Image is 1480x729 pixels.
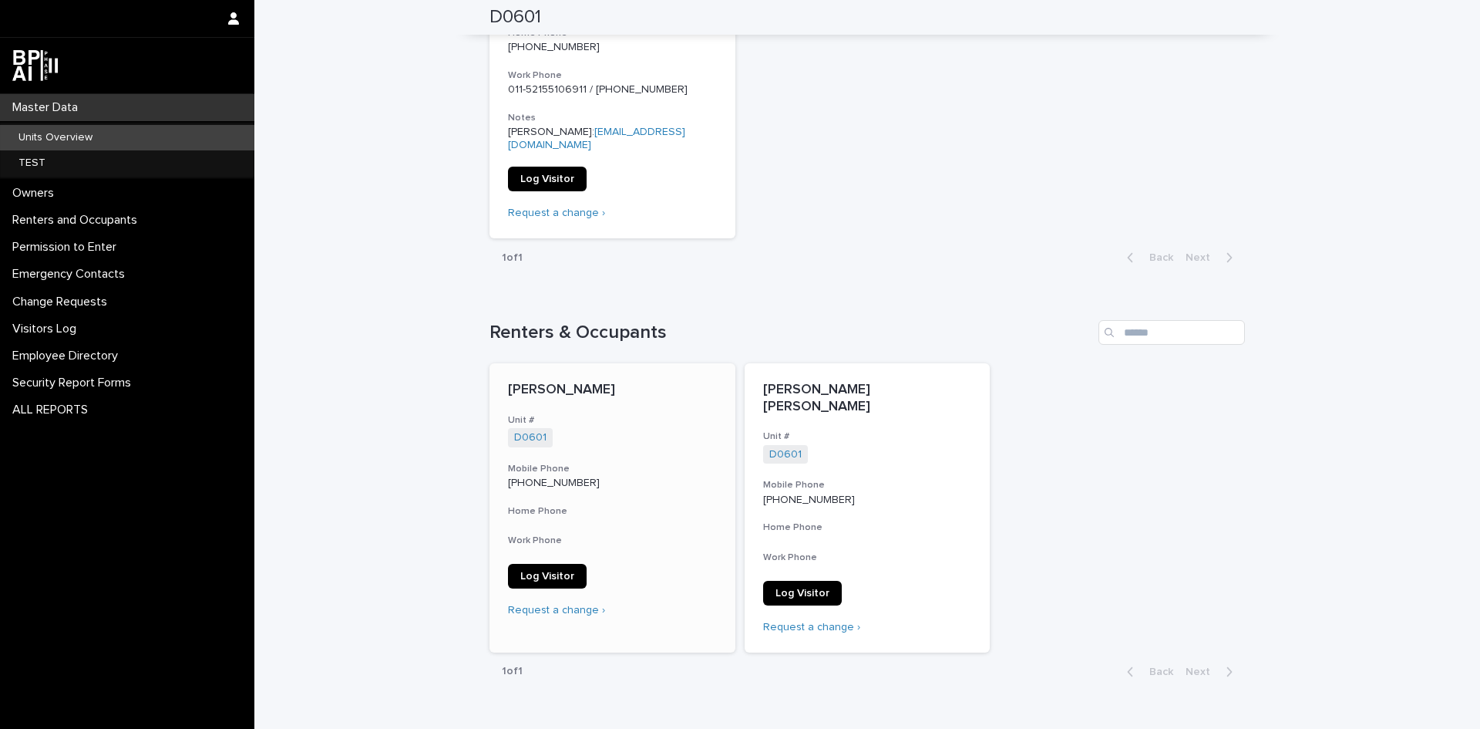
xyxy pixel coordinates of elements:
input: Search [1098,320,1245,345]
p: Master Data [6,100,90,115]
p: Renters and Occupants [6,213,150,228]
a: Log Visitor [763,581,842,606]
a: 011-52155106911 / [PHONE_NUMBER] [508,84,688,95]
p: [PERSON_NAME] [PERSON_NAME] [763,382,972,415]
button: Next [1179,251,1245,265]
span: Log Visitor [520,571,574,582]
h3: Mobile Phone [508,463,717,475]
a: Request a change › [508,605,605,616]
button: Back [1115,665,1179,679]
p: 1 of 1 [489,653,535,690]
h2: D0601 [489,6,541,29]
h3: Unit # [508,414,717,427]
a: [EMAIL_ADDRESS][DOMAIN_NAME] [508,127,685,150]
h3: Notes [508,112,717,124]
h3: Home Phone [763,521,972,534]
h3: Work Phone [508,69,717,82]
a: D0601 [514,431,547,444]
p: Change Requests [6,295,119,309]
p: Emergency Contacts [6,267,137,282]
span: Log Visitor [520,174,574,184]
p: 1 of 1 [489,239,535,277]
a: Request a change › [508,208,605,218]
span: Next [1186,252,1219,263]
a: [PHONE_NUMBER] [763,494,855,505]
button: Next [1179,665,1245,679]
h3: Unit # [763,430,972,443]
h1: Renters & Occupants [489,322,1092,344]
p: TEST [6,157,58,170]
p: [PERSON_NAME]: [508,126,717,152]
img: dwgmcNfxSF6WIOOXiGgu [12,50,58,81]
span: Log Visitor [775,588,829,599]
h3: Work Phone [763,552,972,564]
p: Permission to Enter [6,240,129,255]
a: Log Visitor [508,564,587,589]
p: Employee Directory [6,349,130,363]
a: [PERSON_NAME] [PERSON_NAME]Unit #D0601 Mobile Phone[PHONE_NUMBER]Home PhoneWork PhoneLog VisitorR... [745,363,991,652]
a: [PHONE_NUMBER] [508,42,600,52]
p: Security Report Forms [6,376,143,390]
span: Back [1140,252,1173,263]
a: D0601 [769,448,802,461]
span: Next [1186,667,1219,677]
p: ALL REPORTS [6,403,100,417]
a: Request a change › [763,622,860,633]
p: [PERSON_NAME] [508,382,717,399]
a: [PHONE_NUMBER] [508,478,600,488]
button: Back [1115,251,1179,265]
a: [PERSON_NAME]Unit #D0601 Mobile Phone[PHONE_NUMBER]Home PhoneWork PhoneLog VisitorRequest a change › [489,363,735,652]
a: Log Visitor [508,167,587,191]
p: Units Overview [6,131,105,144]
span: Back [1140,667,1173,677]
p: Owners [6,186,66,201]
h3: Work Phone [508,535,717,547]
p: Visitors Log [6,322,89,336]
h3: Mobile Phone [763,479,972,491]
h3: Home Phone [508,505,717,518]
